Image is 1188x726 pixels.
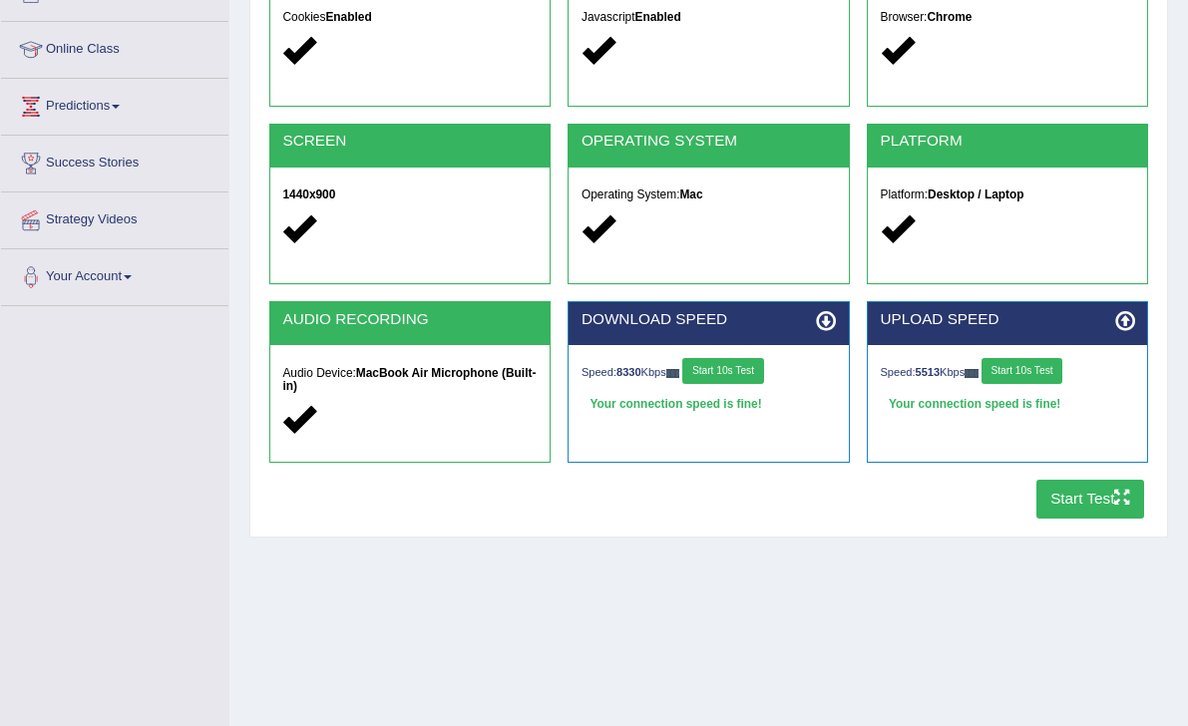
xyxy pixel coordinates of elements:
[881,358,1135,388] div: Speed: Kbps
[666,369,680,378] img: ajax-loader-fb-connection.gif
[881,311,1135,328] h2: UPLOAD SPEED
[282,366,536,393] strong: MacBook Air Microphone (Built-in)
[1,136,228,185] a: Success Stories
[1,22,228,72] a: Online Class
[1,249,228,299] a: Your Account
[282,311,537,328] h2: AUDIO RECORDING
[616,366,641,378] strong: 8330
[282,187,335,201] strong: 1440x900
[916,366,941,378] strong: 5513
[282,367,537,393] h5: Audio Device:
[635,10,681,24] strong: Enabled
[679,187,702,201] strong: Mac
[682,358,763,384] button: Start 10s Test
[881,133,1135,150] h2: PLATFORM
[927,10,972,24] strong: Chrome
[928,187,1023,201] strong: Desktop / Laptop
[965,369,979,378] img: ajax-loader-fb-connection.gif
[881,11,1135,24] h5: Browser:
[881,188,1135,201] h5: Platform:
[282,133,537,150] h2: SCREEN
[582,133,836,150] h2: OPERATING SYSTEM
[881,393,1135,419] div: Your connection speed is fine!
[582,11,836,24] h5: Javascript
[1036,480,1145,519] button: Start Test
[1,192,228,242] a: Strategy Videos
[582,358,836,388] div: Speed: Kbps
[982,358,1062,384] button: Start 10s Test
[582,188,836,201] h5: Operating System:
[325,10,371,24] strong: Enabled
[582,311,836,328] h2: DOWNLOAD SPEED
[1,79,228,129] a: Predictions
[282,11,537,24] h5: Cookies
[582,393,836,419] div: Your connection speed is fine!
